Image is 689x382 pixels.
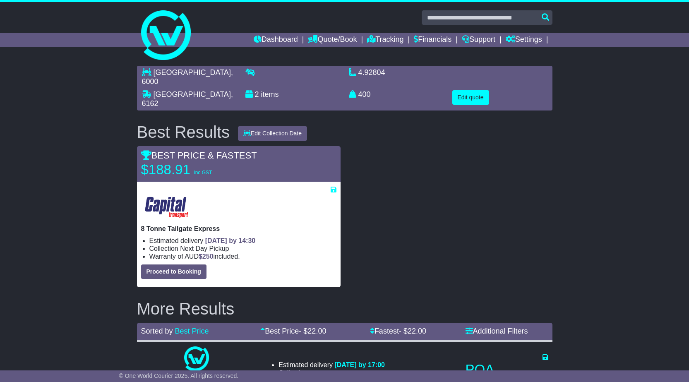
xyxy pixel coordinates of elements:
[141,150,257,161] span: BEST PRICE & FASTEST
[278,369,385,377] li: Collection
[180,245,229,252] span: Next Day Pickup
[334,361,385,368] span: [DATE] by 17:00
[254,33,298,47] a: Dashboard
[141,327,173,335] span: Sorted by
[119,372,239,379] span: © One World Courier 2025. All rights reserved.
[202,253,214,260] span: 250
[408,327,426,335] span: 22.00
[308,33,357,47] a: Quote/Book
[184,346,209,371] img: One World Courier: Same Day Nationwide(quotes take 0.5-1 hour)
[367,33,403,47] a: Tracking
[141,161,245,178] p: $188.91
[497,370,515,375] span: inc GST
[194,170,212,175] span: inc GST
[154,68,231,77] span: [GEOGRAPHIC_DATA]
[255,90,259,99] span: 2
[358,90,371,99] span: 400
[141,225,336,233] p: 8 Tonne Tailgate Express
[466,361,548,378] p: POA
[506,33,542,47] a: Settings
[141,264,206,279] button: Proceed to Booking
[452,90,489,105] button: Edit quote
[462,33,495,47] a: Support
[149,252,336,260] li: Warranty of AUD included.
[307,327,326,335] span: 22.00
[370,327,426,335] a: Fastest- $22.00
[137,300,552,318] h2: More Results
[142,68,233,86] span: , 6000
[261,90,279,99] span: items
[149,245,336,252] li: Collection
[142,90,233,108] span: , 6162
[299,327,326,335] span: - $
[133,123,234,141] div: Best Results
[414,33,451,47] a: Financials
[466,327,528,335] a: Additional Filters
[149,237,336,245] li: Estimated delivery
[141,194,193,221] img: CapitalTransport: 8 Tonne Tailgate Express
[154,90,231,99] span: [GEOGRAPHIC_DATA]
[358,68,385,77] span: 4.92804
[260,327,326,335] a: Best Price- $22.00
[175,327,209,335] a: Best Price
[199,253,214,260] span: $
[399,327,426,335] span: - $
[238,126,307,141] button: Edit Collection Date
[205,237,256,244] span: [DATE] by 14:30
[278,361,385,369] li: Estimated delivery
